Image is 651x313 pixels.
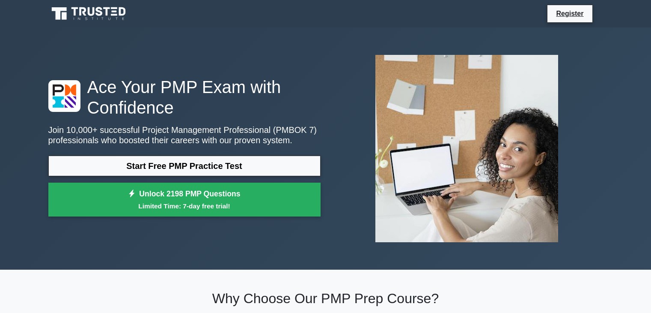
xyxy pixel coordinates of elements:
[48,183,321,217] a: Unlock 2198 PMP QuestionsLimited Time: 7-day free trial!
[48,77,321,118] h1: Ace Your PMP Exam with Confidence
[59,201,310,211] small: Limited Time: 7-day free trial!
[48,290,603,307] h2: Why Choose Our PMP Prep Course?
[48,125,321,145] p: Join 10,000+ successful Project Management Professional (PMBOK 7) professionals who boosted their...
[551,8,589,19] a: Register
[48,156,321,176] a: Start Free PMP Practice Test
